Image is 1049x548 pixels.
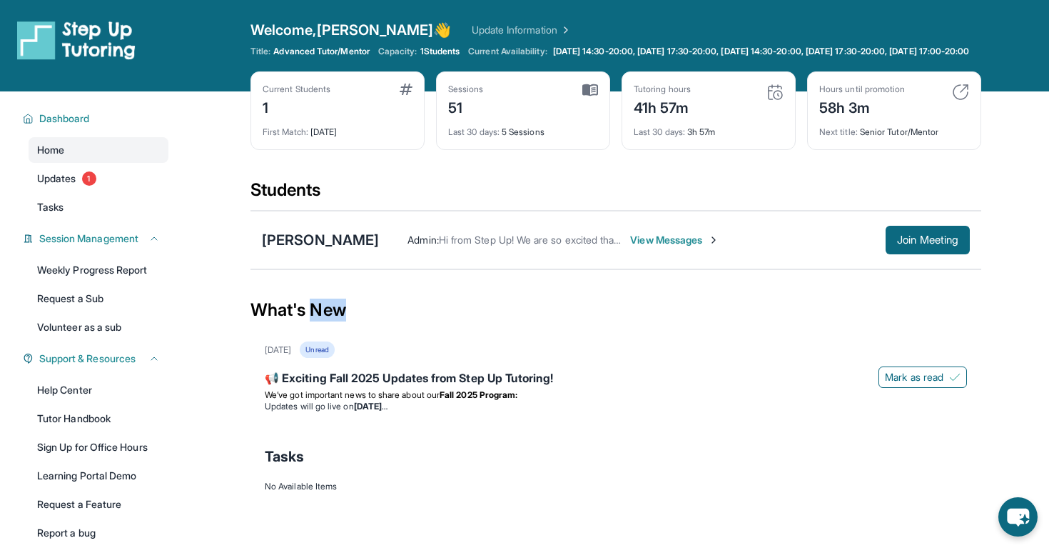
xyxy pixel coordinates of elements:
span: Session Management [39,231,138,246]
span: Support & Resources [39,352,136,366]
img: card [400,84,412,95]
a: [DATE] 14:30-20:00, [DATE] 17:30-20:00, [DATE] 14:30-20:00, [DATE] 17:30-20:00, [DATE] 17:00-20:00 [550,46,973,57]
li: Updates will go live on [265,401,967,412]
span: First Match : [263,126,308,137]
span: We’ve got important news to share about our [265,389,440,400]
img: card [766,84,784,101]
div: What's New [250,279,981,342]
span: Last 30 days : [634,126,685,137]
span: View Messages [630,233,719,247]
img: Mark as read [949,372,961,383]
span: Home [37,143,64,157]
img: card [952,84,969,101]
span: Advanced Tutor/Mentor [273,46,369,57]
button: Session Management [34,231,160,246]
span: [DATE] 14:30-20:00, [DATE] 17:30-20:00, [DATE] 14:30-20:00, [DATE] 17:30-20:00, [DATE] 17:00-20:00 [553,46,970,57]
button: Dashboard [34,111,160,126]
div: Students [250,179,981,210]
a: Updates1 [29,166,168,191]
div: Unread [300,342,334,358]
img: Chevron Right [557,23,572,37]
span: Mark as read [885,370,943,384]
div: 3h 57m [634,118,784,138]
span: Tasks [37,200,64,214]
img: card [582,84,598,96]
a: Tutor Handbook [29,406,168,432]
span: Capacity: [378,46,417,57]
div: 5 Sessions [448,118,598,138]
div: Senior Tutor/Mentor [819,118,969,138]
img: logo [17,20,136,60]
span: 1 [82,171,96,186]
span: Title: [250,46,270,57]
a: Learning Portal Demo [29,463,168,489]
span: Updates [37,171,76,186]
a: Home [29,137,168,163]
a: Request a Feature [29,492,168,517]
button: Join Meeting [886,226,970,254]
span: 1 Students [420,46,460,57]
div: [DATE] [265,344,291,356]
div: 51 [448,95,484,118]
a: Sign Up for Office Hours [29,434,168,460]
a: Report a bug [29,520,168,546]
a: Tasks [29,194,168,220]
span: Admin : [407,234,438,246]
a: Weekly Progress Report [29,257,168,283]
a: Volunteer as a sub [29,314,168,340]
div: Hours until promotion [819,84,905,95]
div: 📢 Exciting Fall 2025 Updates from Step Up Tutoring! [265,369,967,389]
div: 58h 3m [819,95,905,118]
a: Help Center [29,377,168,403]
div: 41h 57m [634,95,691,118]
button: Mark as read [878,367,967,388]
strong: Fall 2025 Program: [440,389,517,400]
span: Current Availability: [468,46,547,57]
span: Join Meeting [897,236,958,244]
div: No Available Items [265,481,967,492]
div: Sessions [448,84,484,95]
a: Update Information [472,23,572,37]
a: Request a Sub [29,286,168,312]
img: Chevron-Right [708,234,719,246]
span: Welcome, [PERSON_NAME] 👋 [250,20,452,40]
strong: [DATE] [354,401,387,412]
span: Next title : [819,126,858,137]
div: Tutoring hours [634,84,691,95]
div: Current Students [263,84,330,95]
div: 1 [263,95,330,118]
div: [PERSON_NAME] [262,230,379,250]
span: Tasks [265,447,304,467]
span: Last 30 days : [448,126,500,137]
button: chat-button [998,497,1038,537]
span: Dashboard [39,111,90,126]
button: Support & Resources [34,352,160,366]
div: [DATE] [263,118,412,138]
